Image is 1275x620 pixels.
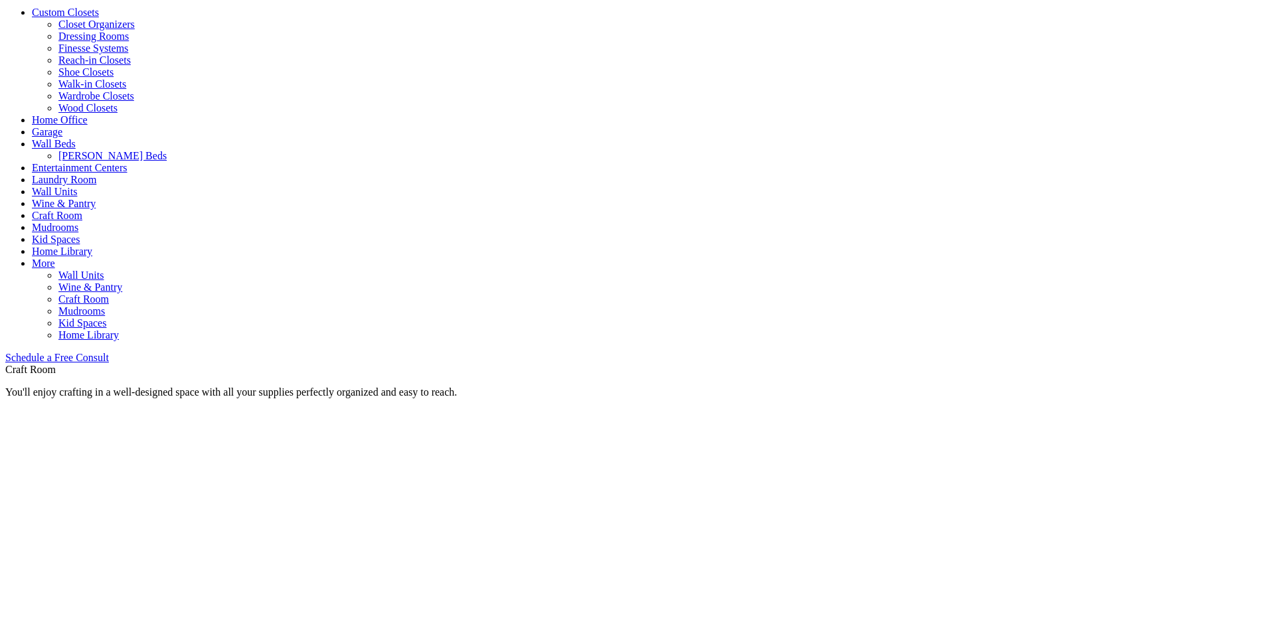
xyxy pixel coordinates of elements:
[58,317,106,329] a: Kid Spaces
[58,102,118,114] a: Wood Closets
[58,293,109,305] a: Craft Room
[32,234,80,245] a: Kid Spaces
[58,78,126,90] a: Walk-in Closets
[58,270,104,281] a: Wall Units
[58,90,134,102] a: Wardrobe Closets
[58,281,122,293] a: Wine & Pantry
[58,150,167,161] a: [PERSON_NAME] Beds
[58,66,114,78] a: Shoe Closets
[58,31,129,42] a: Dressing Rooms
[32,246,92,257] a: Home Library
[58,305,105,317] a: Mudrooms
[58,329,119,341] a: Home Library
[32,114,88,125] a: Home Office
[32,138,76,149] a: Wall Beds
[58,54,131,66] a: Reach-in Closets
[5,386,1270,398] p: You'll enjoy crafting in a well-designed space with all your supplies perfectly organized and eas...
[32,162,127,173] a: Entertainment Centers
[32,198,96,209] a: Wine & Pantry
[58,42,128,54] a: Finesse Systems
[5,352,109,363] a: Schedule a Free Consult (opens a dropdown menu)
[32,7,99,18] a: Custom Closets
[5,364,56,375] span: Craft Room
[32,174,96,185] a: Laundry Room
[32,126,62,137] a: Garage
[32,222,78,233] a: Mudrooms
[58,19,135,30] a: Closet Organizers
[32,210,82,221] a: Craft Room
[32,186,77,197] a: Wall Units
[32,258,55,269] a: More menu text will display only on big screen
